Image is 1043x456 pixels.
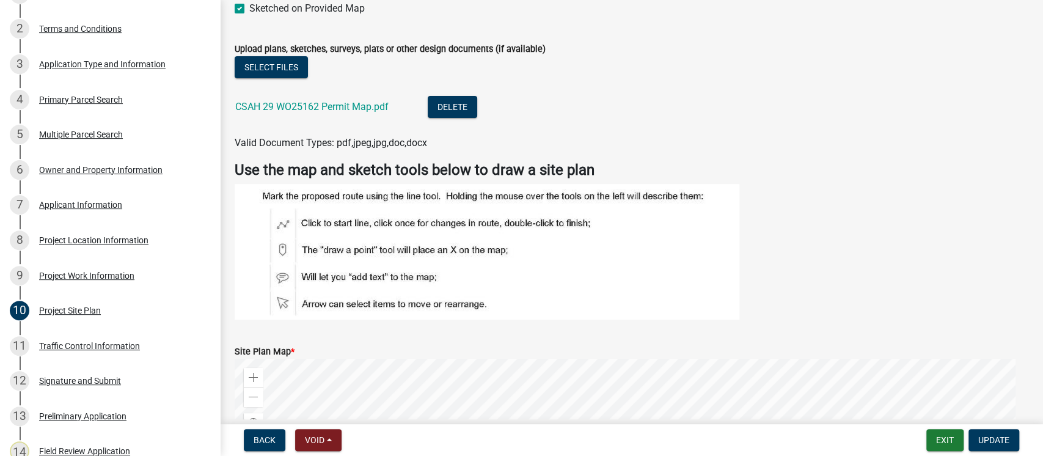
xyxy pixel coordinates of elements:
div: Project Site Plan [39,306,101,315]
button: Back [244,429,285,451]
div: 8 [10,230,29,250]
div: Find my location [244,413,263,433]
div: 12 [10,371,29,391]
div: 3 [10,54,29,74]
div: 10 [10,301,29,320]
span: Back [254,435,276,445]
label: Sketched on Provided Map [249,1,365,16]
div: Traffic Control Information [39,342,140,350]
img: Route_Map_0546ecca-bfdb-4528-9cc7-f4c9cbc5cfc5.jpg [235,184,739,320]
div: Preliminary Application [39,412,126,421]
span: Update [978,435,1009,445]
button: Void [295,429,342,451]
div: 2 [10,19,29,39]
div: Zoom in [244,368,263,388]
div: Field Review Application [39,447,130,455]
div: 7 [10,195,29,215]
button: Exit [926,429,964,451]
div: 5 [10,125,29,144]
div: 4 [10,90,29,109]
div: 11 [10,336,29,356]
div: Project Location Information [39,236,148,245]
div: Terms and Conditions [39,24,122,33]
label: Site Plan Map [235,348,295,356]
div: Primary Parcel Search [39,95,123,104]
div: Application Type and Information [39,60,166,68]
div: Owner and Property Information [39,166,163,174]
wm-modal-confirm: Delete Document [428,102,477,114]
div: 6 [10,160,29,180]
label: Upload plans, sketches, surveys, plats or other design documents (if available) [235,45,546,54]
div: Zoom out [244,388,263,407]
button: Update [968,429,1019,451]
div: 9 [10,266,29,285]
button: Select files [235,56,308,78]
div: 13 [10,406,29,426]
div: Signature and Submit [39,377,121,385]
span: Void [305,435,324,445]
button: Delete [428,96,477,118]
strong: Use the map and sketch tools below to draw a site plan [235,161,595,178]
span: Valid Document Types: pdf,jpeg,jpg,doc,docx [235,137,427,149]
a: CSAH 29 WO25162 Permit Map.pdf [235,101,389,112]
div: Multiple Parcel Search [39,130,123,139]
div: Project Work Information [39,271,134,280]
div: Applicant Information [39,200,122,209]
